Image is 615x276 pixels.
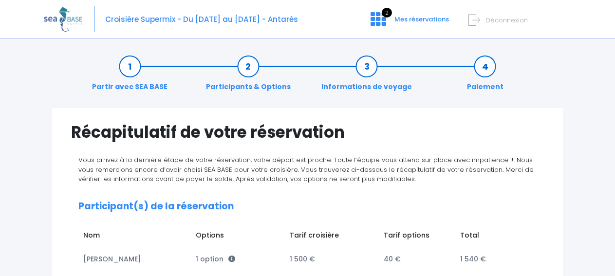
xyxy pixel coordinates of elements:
td: 1 500 € [285,249,379,269]
td: Tarif options [379,225,456,249]
a: Partir avec SEA BASE [87,61,172,92]
td: Nom [78,225,191,249]
span: Mes réservations [394,15,449,24]
td: 40 € [379,249,456,269]
span: 2 [382,8,392,18]
a: Informations de voyage [317,61,417,92]
td: [PERSON_NAME] [78,249,191,269]
td: Total [455,225,527,249]
td: 1 540 € [455,249,527,269]
span: Vous arrivez à la dernière étape de votre réservation, votre départ est proche. Toute l’équipe vo... [78,155,534,184]
td: Tarif croisière [285,225,379,249]
h2: Participant(s) de la réservation [78,201,537,212]
a: Paiement [462,61,508,92]
span: Croisière Supermix - Du [DATE] au [DATE] - Antarès [105,14,298,24]
span: Déconnexion [485,16,528,25]
a: Participants & Options [201,61,296,92]
td: Options [191,225,285,249]
a: 2 Mes réservations [363,18,455,27]
h1: Récapitulatif de votre réservation [71,123,544,142]
span: 1 option [196,254,235,264]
